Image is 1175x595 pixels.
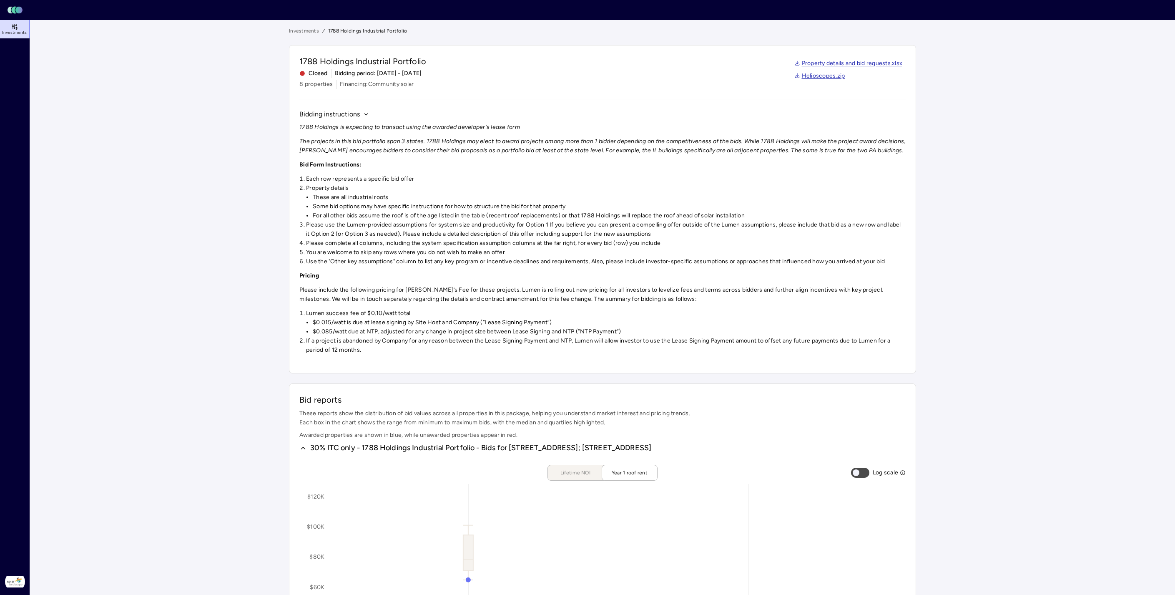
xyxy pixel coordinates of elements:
span: Bid reports [299,394,906,406]
li: Each row represents a specific bid offer [306,174,906,184]
li: You are welcome to skip any rows where you do not wish to make an offer [306,248,906,257]
a: Investments [289,27,319,35]
li: For all other bids assume the roof is of the age listed in the table (recent roof replacements) o... [313,211,906,220]
li: These are all industrial roofs [313,193,906,202]
span: Bidding instructions [299,109,360,119]
span: Financing: Community solar [340,80,414,89]
span: 30% ITC only - 1788 Holdings Industrial Portfolio - Bids for [STREET_ADDRESS]; [STREET_ADDRESS] [310,443,651,453]
a: Helioscopes.zip [794,71,845,81]
li: Property details [306,184,906,220]
span: Investments [2,30,27,35]
button: Bidding instructions [299,109,369,119]
strong: Pricing [299,272,319,279]
em: The projects in this bid portfolio span 3 states. 1788 Holdings may elect to award projects among... [299,138,905,154]
li: $0.085/watt due at NTP, adjusted for any change in project size between Lease Signing and NTP (”N... [313,327,906,336]
span: Awarded properties are shown in blue, while unawarded properties appear in red. [299,431,906,440]
span: Lifetime NOI [555,469,596,477]
span: These reports show the distribution of bid values across all properties in this package, helping ... [299,409,906,418]
text: $120K [307,493,324,500]
li: Lumen success fee of $0.10/watt total [306,309,906,336]
em: 1788 Holdings is expecting to transact using the awarded developer's lease form [299,124,520,131]
text: $60K [310,584,324,591]
span: 1788 Holdings Industrial Portfolio [328,27,407,35]
span: Log scale [873,469,898,476]
text: $80K [309,553,324,560]
li: Use the "Other key assumptions" column to list any key program or incentive deadlines and require... [306,257,906,266]
li: Please complete all columns, including the system specification assumption columns at the far rig... [306,239,906,248]
strong: Bid Form Instructions: [299,161,362,168]
span: 8 properties [299,80,333,89]
img: Solar Landscape [5,572,25,592]
text: $100K [307,523,324,530]
a: Property details and bid requests.xlsx [794,59,903,68]
span: 1788 Holdings Industrial Portfolio [299,55,426,67]
span: Closed [299,69,328,78]
button: 30% ITC only - 1788 Holdings Industrial Portfolio - Bids for [STREET_ADDRESS]; [STREET_ADDRESS] [299,443,651,453]
span: Bidding period: [DATE] - [DATE] [335,69,422,78]
span: Year 1 roof rent [609,469,650,477]
li: If a project is abandoned by Company for any reason between the Lease Signing Payment and NTP, Lu... [306,336,906,355]
span: Each box in the chart shows the range from minimum to maximum bids, with the median and quartiles... [299,418,906,427]
nav: breadcrumb [289,27,916,35]
p: Please include the following pricing for [PERSON_NAME]’s Fee for these projects. Lumen is rolling... [299,285,906,304]
li: $0.015/watt is due at lease signing by Site Host and Company (”Lease Signing Payment”) [313,318,906,327]
li: Please use the Lumen-provided assumptions for system size and productivity for Option 1 If you be... [306,220,906,239]
li: Some bid options may have specific instructions for how to structure the bid for that property [313,202,906,211]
